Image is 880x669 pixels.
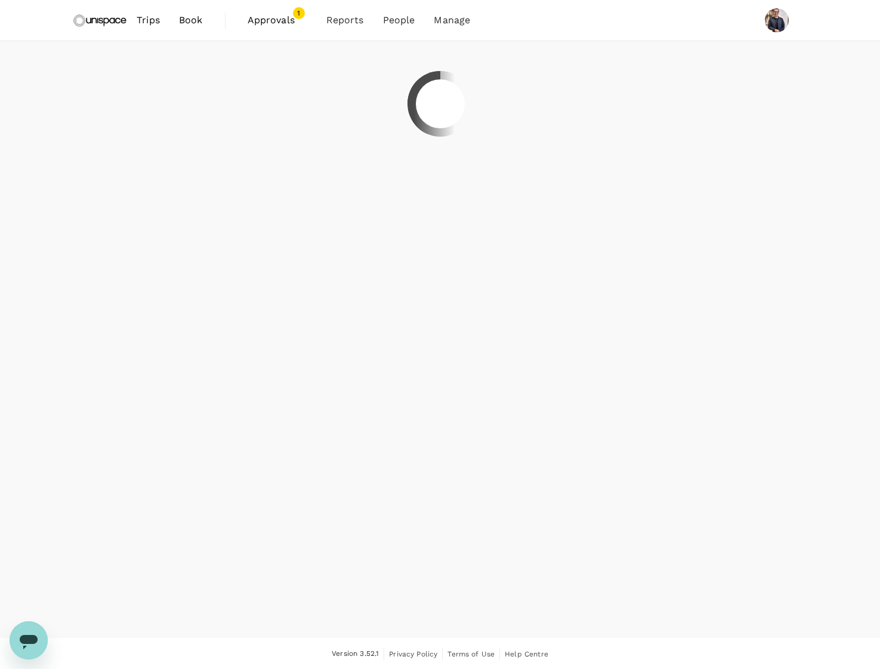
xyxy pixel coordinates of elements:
span: Reports [326,13,364,27]
span: 1 [293,7,305,19]
span: Version 3.52.1 [332,648,379,660]
span: People [383,13,415,27]
a: Help Centre [505,648,548,661]
span: Approvals [248,13,307,27]
span: Help Centre [505,650,548,658]
span: Manage [434,13,470,27]
iframe: Button to launch messaging window [10,621,48,659]
a: Privacy Policy [389,648,437,661]
img: Timothy Luther Noel Larson [765,8,789,32]
span: Privacy Policy [389,650,437,658]
span: Trips [137,13,160,27]
img: Unispace [73,7,128,33]
a: Terms of Use [447,648,495,661]
span: Terms of Use [447,650,495,658]
span: Book [179,13,203,27]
